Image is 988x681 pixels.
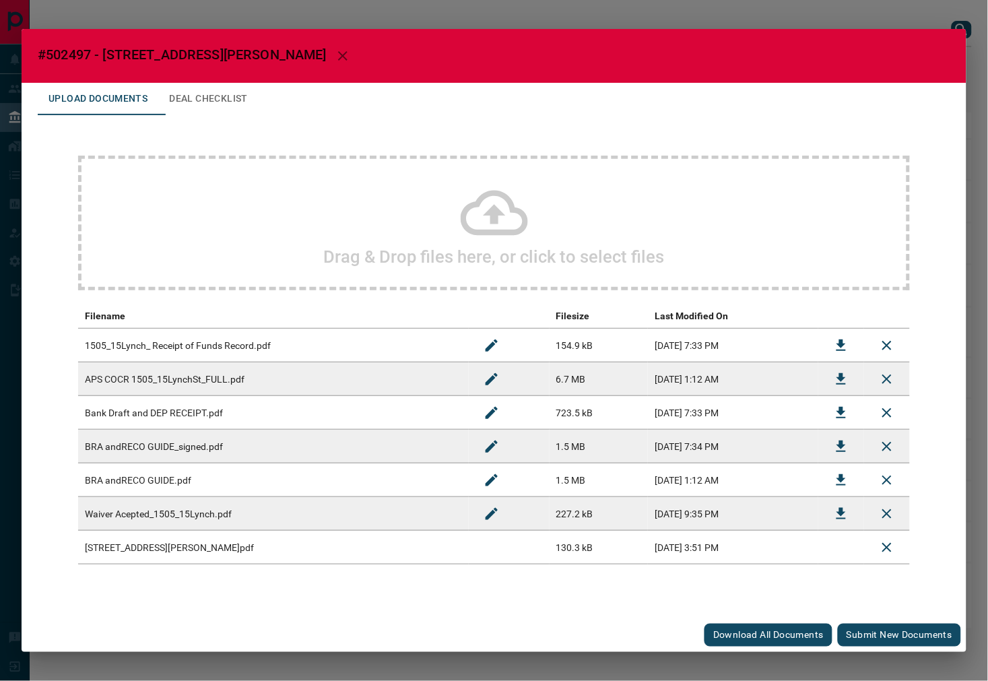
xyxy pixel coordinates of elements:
button: Download [825,430,857,463]
button: Rename [475,430,508,463]
th: edit column [469,304,550,329]
td: [DATE] 7:33 PM [648,396,818,430]
th: Filename [78,304,469,329]
button: Rename [475,397,508,429]
td: 6.7 MB [550,362,649,396]
button: Remove File [871,430,903,463]
th: Last Modified On [648,304,818,329]
button: Rename [475,329,508,362]
button: Deal Checklist [158,83,259,115]
td: [DATE] 3:51 PM [648,531,818,564]
button: Submit new documents [838,624,961,647]
button: Upload Documents [38,83,158,115]
div: Drag & Drop files here, or click to select files [78,156,910,290]
td: 154.9 kB [550,329,649,362]
td: [DATE] 1:12 AM [648,362,818,396]
h2: Drag & Drop files here, or click to select files [324,247,665,267]
button: Download [825,464,857,496]
td: Waiver Acepted_1505_15Lynch.pdf [78,497,469,531]
button: Download [825,498,857,530]
td: 130.3 kB [550,531,649,564]
td: APS COCR 1505_15LynchSt_FULL.pdf [78,362,469,396]
button: Remove File [871,464,903,496]
button: Download [825,329,857,362]
td: BRA andRECO GUIDE.pdf [78,463,469,497]
td: 1.5 MB [550,430,649,463]
td: [DATE] 7:34 PM [648,430,818,463]
th: Filesize [550,304,649,329]
button: Remove File [871,397,903,429]
td: 1.5 MB [550,463,649,497]
td: 227.2 kB [550,497,649,531]
td: BRA andRECO GUIDE_signed.pdf [78,430,469,463]
button: Delete [871,531,903,564]
span: #502497 - [STREET_ADDRESS][PERSON_NAME] [38,46,327,63]
th: delete file action column [864,304,910,329]
td: [DATE] 9:35 PM [648,497,818,531]
button: Rename [475,363,508,395]
button: Remove File [871,329,903,362]
td: [STREET_ADDRESS][PERSON_NAME]pdf [78,531,469,564]
th: download action column [818,304,864,329]
td: Bank Draft and DEP RECEIPT.pdf [78,396,469,430]
button: Download All Documents [704,624,832,647]
td: 723.5 kB [550,396,649,430]
td: [DATE] 7:33 PM [648,329,818,362]
button: Remove File [871,363,903,395]
td: [DATE] 1:12 AM [648,463,818,497]
button: Rename [475,498,508,530]
button: Remove File [871,498,903,530]
button: Rename [475,464,508,496]
button: Download [825,363,857,395]
td: 1505_15Lynch_ Receipt of Funds Record.pdf [78,329,469,362]
button: Download [825,397,857,429]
